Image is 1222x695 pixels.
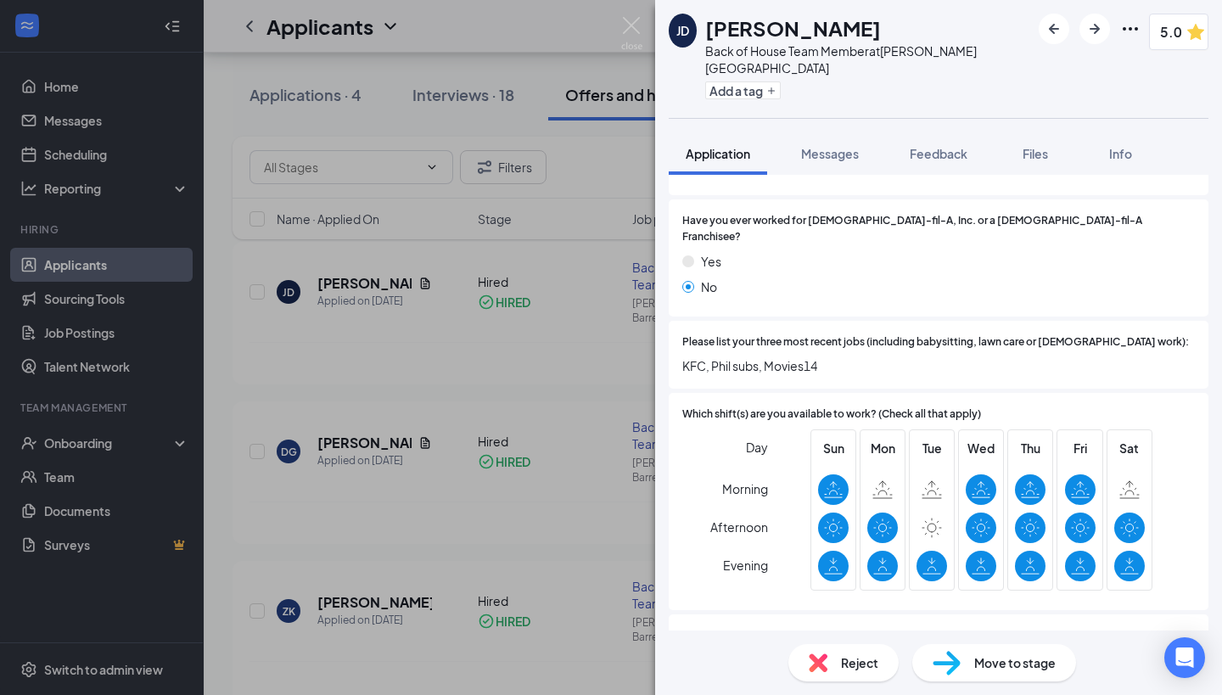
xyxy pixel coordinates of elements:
[682,334,1189,350] span: Please list your three most recent jobs (including babysitting, lawn care or [DEMOGRAPHIC_DATA] w...
[723,550,768,580] span: Evening
[686,146,750,161] span: Application
[801,146,859,161] span: Messages
[1015,439,1045,457] span: Thu
[701,252,721,271] span: Yes
[867,439,898,457] span: Mon
[818,439,849,457] span: Sun
[705,81,781,99] button: PlusAdd a tag
[1039,14,1069,44] button: ArrowLeftNew
[1120,19,1141,39] svg: Ellipses
[766,86,776,96] svg: Plus
[1065,439,1096,457] span: Fri
[910,146,967,161] span: Feedback
[1044,19,1064,39] svg: ArrowLeftNew
[1079,14,1110,44] button: ArrowRight
[974,653,1056,672] span: Move to stage
[705,14,881,42] h1: [PERSON_NAME]
[841,653,878,672] span: Reject
[682,406,981,423] span: Which shift(s) are you available to work? (Check all that apply)
[705,42,1030,76] div: Back of House Team Member at [PERSON_NAME][GEOGRAPHIC_DATA]
[710,512,768,542] span: Afternoon
[682,213,1195,245] span: Have you ever worked for [DEMOGRAPHIC_DATA]-fil-A, Inc. or a [DEMOGRAPHIC_DATA]-fil-A Franchisee?
[682,356,1195,375] span: KFC, Phil subs, Movies14
[676,22,689,39] div: JD
[1109,146,1132,161] span: Info
[1023,146,1048,161] span: Files
[746,438,768,457] span: Day
[1164,637,1205,678] div: Open Intercom Messenger
[1114,439,1145,457] span: Sat
[722,474,768,504] span: Morning
[1160,21,1182,42] span: 5.0
[916,439,947,457] span: Tue
[1085,19,1105,39] svg: ArrowRight
[966,439,996,457] span: Wed
[682,628,852,644] span: What are your salary expectations?
[701,277,717,296] span: No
